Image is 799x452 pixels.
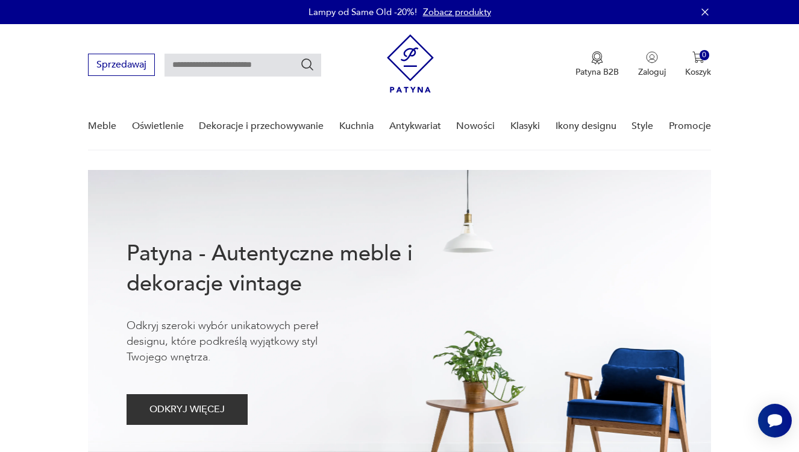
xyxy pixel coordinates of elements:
[127,406,248,415] a: ODKRYJ WIĘCEJ
[423,6,491,18] a: Zobacz produkty
[127,318,356,365] p: Odkryj szeroki wybór unikatowych pereł designu, które podkreślą wyjątkowy styl Twojego wnętrza.
[646,51,658,63] img: Ikonka użytkownika
[88,54,155,76] button: Sprzedawaj
[456,103,495,149] a: Nowości
[389,103,441,149] a: Antykwariat
[132,103,184,149] a: Oświetlenie
[339,103,374,149] a: Kuchnia
[638,51,666,78] button: Zaloguj
[758,404,792,438] iframe: Smartsupp widget button
[685,51,711,78] button: 0Koszyk
[300,57,315,72] button: Szukaj
[575,66,619,78] p: Patyna B2B
[127,239,452,299] h1: Patyna - Autentyczne meble i dekoracje vintage
[88,61,155,70] a: Sprzedawaj
[199,103,324,149] a: Dekoracje i przechowywanie
[88,103,116,149] a: Meble
[669,103,711,149] a: Promocje
[510,103,540,149] a: Klasyki
[127,394,248,425] button: ODKRYJ WIĘCEJ
[575,51,619,78] a: Ikona medaluPatyna B2B
[556,103,616,149] a: Ikony designu
[700,50,710,60] div: 0
[309,6,417,18] p: Lampy od Same Old -20%!
[631,103,653,149] a: Style
[692,51,704,63] img: Ikona koszyka
[591,51,603,64] img: Ikona medalu
[387,34,434,93] img: Patyna - sklep z meblami i dekoracjami vintage
[638,66,666,78] p: Zaloguj
[575,51,619,78] button: Patyna B2B
[685,66,711,78] p: Koszyk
